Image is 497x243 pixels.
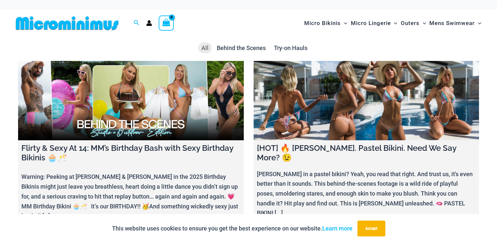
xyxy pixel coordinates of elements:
[357,221,385,236] button: Accept
[21,172,240,221] p: Warning: Peeking at [PERSON_NAME] & [PERSON_NAME] in the 2025 Birthday Bikinis might just leave y...
[146,20,152,26] a: Account icon link
[322,225,352,232] a: Learn more
[391,15,397,32] span: Menu Toggle
[341,15,347,32] span: Menu Toggle
[201,44,209,51] span: All
[399,13,428,33] a: OutersMenu ToggleMenu Toggle
[257,144,476,163] h4: [HOT] 🔥 [PERSON_NAME]. Pastel Bikini. Need We Say More? 😉
[304,15,341,32] span: Micro Bikinis
[303,13,349,33] a: Micro BikinisMenu ToggleMenu Toggle
[302,12,484,34] nav: Site Navigation
[349,13,399,33] a: Micro LingerieMenu ToggleMenu Toggle
[274,44,307,51] span: Try-on Hauls
[350,15,391,32] span: Micro Lingerie
[159,15,174,31] a: View Shopping Cart, empty
[13,16,121,31] img: MM SHOP LOGO FLAT
[428,13,483,33] a: Mens SwimwearMenu ToggleMenu Toggle
[21,144,240,163] h4: Flirty & Sexy At 14: MM’s Birthday Bash with Sexy Birthday Bikinis 🧁🥂
[257,169,476,218] p: [PERSON_NAME] in a pastel bikini? Yeah, you read that right. And trust us, it's even better than ...
[429,15,475,32] span: Mens Swimwear
[112,224,352,233] p: This website uses cookies to ensure you get the best experience on our website.
[419,15,426,32] span: Menu Toggle
[217,44,266,51] span: Behind the Scenes
[401,15,419,32] span: Outers
[475,15,481,32] span: Menu Toggle
[134,19,140,27] a: Search icon link
[18,61,244,140] a: Flirty & Sexy At 14: MM’s Birthday Bash with Sexy Birthday Bikinis 🧁🥂
[254,61,479,140] a: [HOT] 🔥 Olivia. Pastel Bikini. Need We Say More? 😉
